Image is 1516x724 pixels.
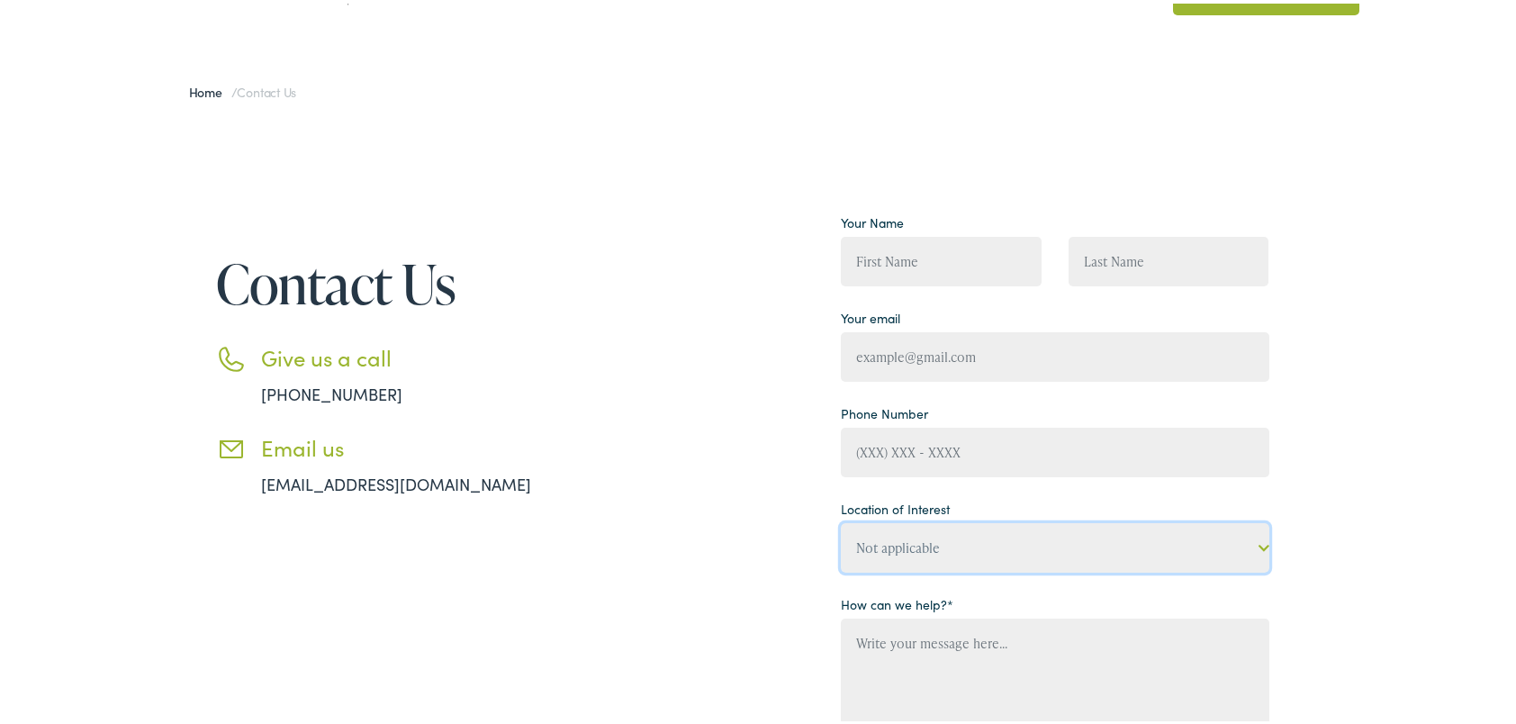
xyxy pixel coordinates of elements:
input: First Name [841,233,1042,283]
label: Phone Number [841,401,928,420]
a: Home [189,79,231,97]
span: Contact Us [237,79,296,97]
h3: Give us a call [261,341,585,367]
a: [EMAIL_ADDRESS][DOMAIN_NAME] [261,469,531,492]
input: Last Name [1069,233,1269,283]
span: / [189,79,297,97]
label: Location of Interest [841,496,950,515]
input: (XXX) XXX - XXXX [841,424,1269,474]
h3: Email us [261,431,585,457]
h1: Contact Us [216,250,585,310]
label: Your email [841,305,900,324]
label: Your Name [841,210,904,229]
label: How can we help? [841,592,953,611]
a: [PHONE_NUMBER] [261,379,402,402]
input: example@gmail.com [841,329,1269,378]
